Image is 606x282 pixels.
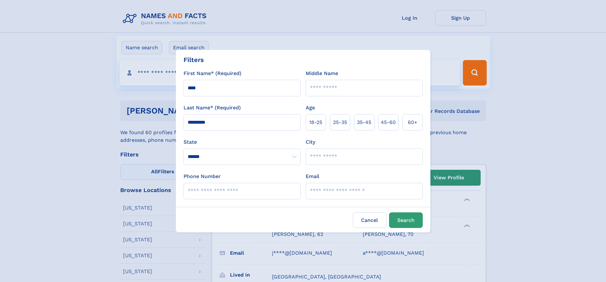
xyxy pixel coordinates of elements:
[333,119,347,126] span: 25‑35
[184,173,221,180] label: Phone Number
[381,119,396,126] span: 45‑60
[309,119,322,126] span: 18‑25
[306,104,315,112] label: Age
[306,173,319,180] label: Email
[306,70,338,77] label: Middle Name
[184,104,241,112] label: Last Name* (Required)
[389,212,423,228] button: Search
[306,138,315,146] label: City
[184,138,301,146] label: State
[184,70,241,77] label: First Name* (Required)
[357,119,371,126] span: 35‑45
[184,55,204,65] div: Filters
[408,119,417,126] span: 60+
[353,212,387,228] label: Cancel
